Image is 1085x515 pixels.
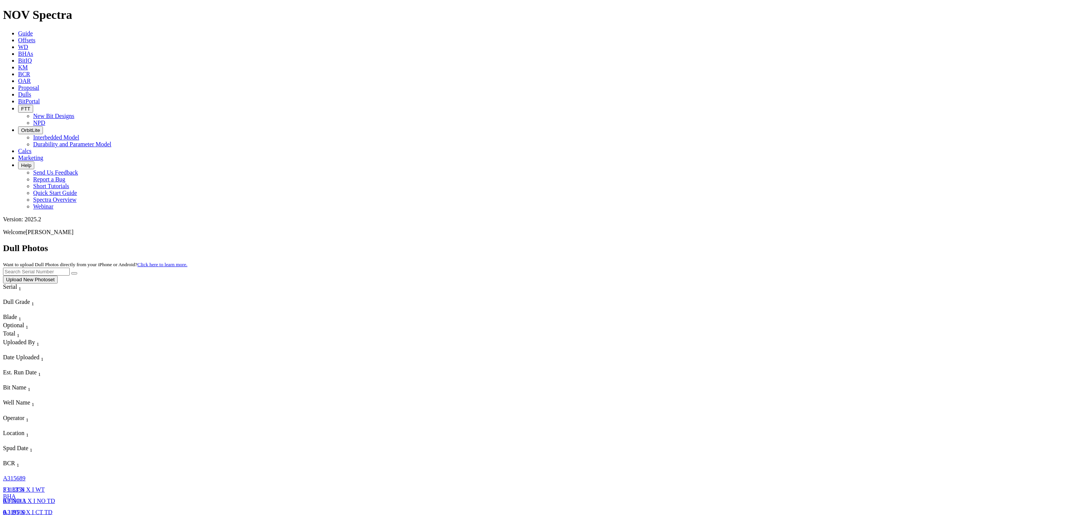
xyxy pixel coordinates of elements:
a: OAR [18,78,31,84]
div: Column Menu [3,292,35,299]
div: Column Menu [3,377,56,384]
span: Optional [3,322,24,328]
sub: 1 [17,462,19,468]
sub: 1 [26,432,29,438]
p: Welcome [3,229,1082,236]
span: FTT [21,106,30,112]
input: Search Serial Number [3,268,70,276]
div: Sort None [3,384,147,399]
div: Version: 2025.2 [3,216,1082,223]
sub: 1 [38,371,41,377]
span: Sort None [37,339,39,345]
div: Sort None [3,445,48,460]
button: FTT [18,105,33,113]
a: Spectra Overview [33,196,76,203]
span: Sort None [18,284,21,290]
a: Marketing [18,155,43,161]
span: Spud Date [3,445,28,451]
span: Dulls [18,91,31,98]
div: Est. Run Date Sort None [3,369,56,377]
div: Column Menu [3,468,33,475]
div: Location Sort None [3,430,147,438]
div: Column Menu [3,423,147,430]
span: Bit Name [3,384,26,391]
button: Upload New Photoset [3,276,58,284]
div: BCR Sort None [3,460,33,468]
a: BitIQ [18,57,32,64]
a: Quick Start Guide [33,190,77,196]
span: Sort None [26,415,29,421]
button: OrbitLite [18,126,43,134]
div: Column Menu [3,347,147,354]
span: Uploaded By [3,339,35,345]
div: Uploaded By Sort None [3,339,147,347]
span: KM [18,64,28,71]
div: Sort None [3,460,33,475]
a: BHAs [18,51,33,57]
div: Sort None [3,430,147,445]
div: F318358 [3,486,35,493]
span: Sort None [41,354,43,360]
div: Sort None [3,399,147,414]
a: Guide [18,30,33,37]
span: Sort None [32,399,34,406]
div: Column Menu [3,362,60,369]
a: New Bit Designs [33,113,74,119]
span: Sort None [26,430,29,436]
a: Click here to learn more. [138,262,188,267]
div: 0 0 NO A X I NO TD [3,498,56,504]
h1: NOV Spectra [3,8,1082,22]
span: Serial [3,284,17,290]
span: Sort None [32,299,34,305]
div: Column Menu [3,392,147,399]
div: Sort None [3,284,35,299]
div: Sort None [3,322,29,330]
div: Bit Name Sort None [3,384,147,392]
a: Proposal [18,84,39,91]
span: Well Name [3,399,30,406]
a: Short Tutorials [33,183,69,189]
div: Dull Grade Sort None [3,299,56,307]
div: Sort None [3,299,56,314]
span: Blade [3,314,17,320]
div: Date Uploaded Sort None [3,354,60,362]
div: Optional Sort None [3,322,29,330]
button: Help [18,161,34,169]
span: Sort None [28,384,31,391]
sub: 1 [26,417,29,423]
span: BCR [3,460,15,466]
div: Blade Sort None [3,314,29,322]
a: BitPortal [18,98,40,104]
div: Total Sort None [3,330,29,339]
div: Column Menu [3,307,56,314]
sub: 1 [18,286,21,291]
sub: 1 [32,402,34,408]
div: Column Menu [3,453,48,460]
small: Want to upload Dull Photos directly from your iPhone or Android? [3,262,187,267]
span: Operator [3,415,24,421]
div: Column Menu [3,408,147,415]
span: Sort None [30,445,32,451]
sub: 1 [28,386,31,392]
sub: 1 [37,341,39,347]
a: Interbedded Model [33,134,79,141]
span: Dull Grade [3,299,30,305]
div: Column Menu [3,438,147,445]
a: Offsets [18,37,35,43]
sub: 1 [17,333,20,339]
div: 3 1 LT N X I WT BHA [3,486,56,500]
div: Spud Date Sort None [3,445,48,453]
a: Calcs [18,148,32,154]
div: Well Name Sort None [3,399,147,408]
span: OrbitLite [21,127,40,133]
div: Serial Sort None [3,284,35,292]
a: Report a Bug [33,176,65,182]
div: A318913 [3,498,35,504]
span: Help [21,162,31,168]
span: Sort None [38,369,41,376]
